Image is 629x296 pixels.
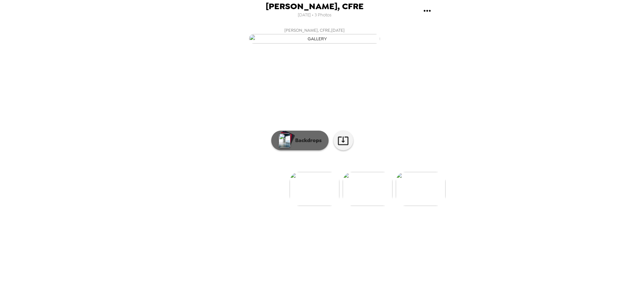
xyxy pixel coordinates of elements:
span: [PERSON_NAME], CFRE , [DATE] [284,27,345,34]
img: gallery [343,172,392,206]
img: gallery [249,34,380,44]
button: [PERSON_NAME], CFRE,[DATE] [183,25,446,46]
p: Backdrops [292,137,322,144]
span: [DATE] • 3 Photos [298,11,332,20]
button: Backdrops [271,131,329,150]
span: [PERSON_NAME], CFRE [266,2,364,11]
img: gallery [396,172,446,206]
img: gallery [290,172,339,206]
